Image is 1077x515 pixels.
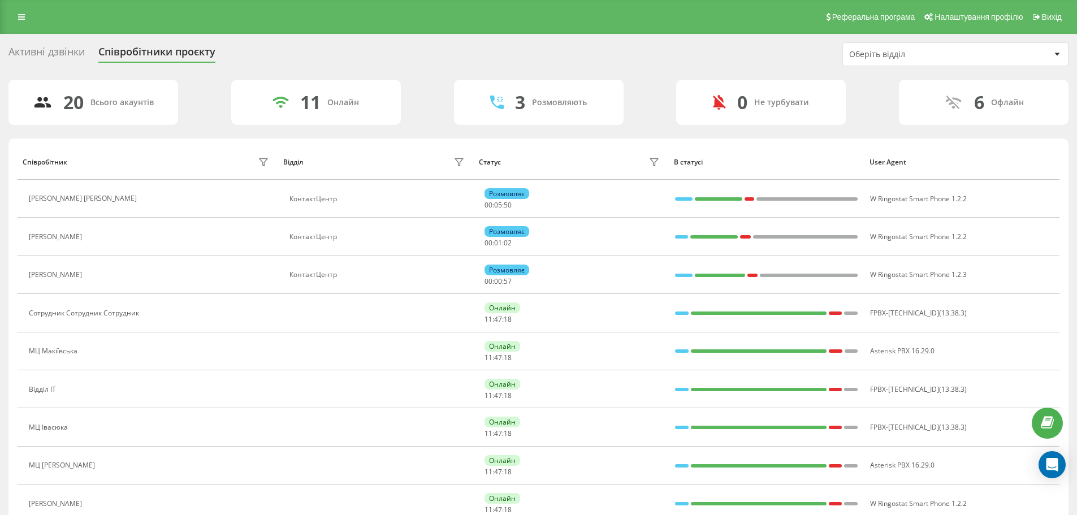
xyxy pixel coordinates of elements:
[485,417,520,427] div: Онлайн
[485,239,512,247] div: : :
[494,276,502,286] span: 00
[485,391,492,400] span: 11
[485,392,512,400] div: : :
[29,271,85,279] div: [PERSON_NAME]
[532,98,587,107] div: Розмовляють
[494,429,502,438] span: 47
[29,500,85,508] div: [PERSON_NAME]
[870,270,967,279] span: W Ringostat Smart Phone 1.2.3
[494,505,502,514] span: 47
[485,429,492,438] span: 11
[870,460,935,470] span: Asterisk PBX 16.29.0
[485,276,492,286] span: 00
[485,455,520,466] div: Онлайн
[485,188,529,199] div: Розмовляє
[674,158,859,166] div: В статусі
[485,265,529,275] div: Розмовляє
[485,341,520,352] div: Онлайн
[485,354,512,362] div: : :
[870,158,1054,166] div: User Agent
[494,353,502,362] span: 47
[485,379,520,390] div: Онлайн
[485,468,512,476] div: : :
[98,46,215,63] div: Співробітники проєкту
[485,278,512,285] div: : :
[504,276,512,286] span: 57
[485,506,512,514] div: : :
[485,493,520,504] div: Онлайн
[90,98,154,107] div: Всього акаунтів
[504,238,512,248] span: 02
[485,238,492,248] span: 00
[1042,12,1062,21] span: Вихід
[494,391,502,400] span: 47
[8,46,85,63] div: Активні дзвінки
[494,200,502,210] span: 05
[832,12,915,21] span: Реферальна програма
[29,347,80,355] div: МЦ Макіївська
[870,308,967,318] span: FPBX-[TECHNICAL_ID](13.38.3)
[504,429,512,438] span: 18
[515,92,525,113] div: 3
[504,353,512,362] span: 18
[504,200,512,210] span: 50
[494,238,502,248] span: 01
[870,346,935,356] span: Asterisk PBX 16.29.0
[485,200,492,210] span: 00
[485,226,529,237] div: Розмовляє
[23,158,67,166] div: Співробітник
[29,309,142,317] div: Сотрудник Сотрудник Сотрудник
[754,98,809,107] div: Не турбувати
[991,98,1024,107] div: Офлайн
[485,430,512,438] div: : :
[870,499,967,508] span: W Ringostat Smart Phone 1.2.2
[870,422,967,432] span: FPBX-[TECHNICAL_ID](13.38.3)
[1039,451,1066,478] div: Open Intercom Messenger
[485,353,492,362] span: 11
[289,195,468,203] div: КонтактЦентр
[494,467,502,477] span: 47
[870,194,967,204] span: W Ringostat Smart Phone 1.2.2
[485,314,492,324] span: 11
[935,12,1023,21] span: Налаштування профілю
[29,461,98,469] div: МЦ [PERSON_NAME]
[479,158,501,166] div: Статус
[504,505,512,514] span: 18
[485,302,520,313] div: Онлайн
[494,314,502,324] span: 47
[870,232,967,241] span: W Ringostat Smart Phone 1.2.2
[849,50,984,59] div: Оберіть відділ
[504,391,512,400] span: 18
[504,467,512,477] span: 18
[289,271,468,279] div: КонтактЦентр
[29,233,85,241] div: [PERSON_NAME]
[300,92,321,113] div: 11
[29,386,59,393] div: Відділ ІТ
[974,92,984,113] div: 6
[485,467,492,477] span: 11
[289,233,468,241] div: КонтактЦентр
[870,384,967,394] span: FPBX-[TECHNICAL_ID](13.38.3)
[485,315,512,323] div: : :
[283,158,303,166] div: Відділ
[737,92,747,113] div: 0
[29,194,140,202] div: [PERSON_NAME] [PERSON_NAME]
[485,201,512,209] div: : :
[63,92,84,113] div: 20
[29,423,71,431] div: МЦ Івасюка
[327,98,359,107] div: Онлайн
[485,505,492,514] span: 11
[504,314,512,324] span: 18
